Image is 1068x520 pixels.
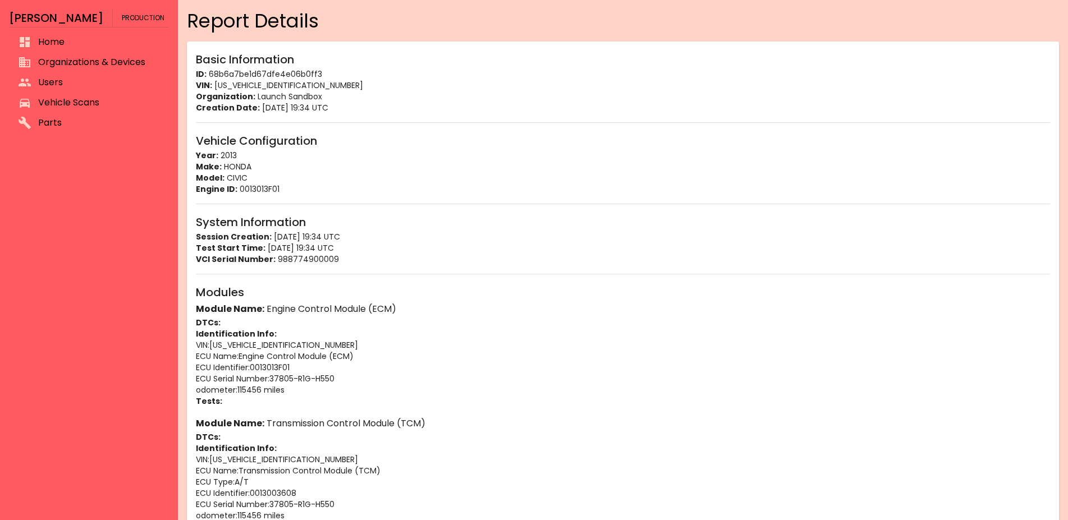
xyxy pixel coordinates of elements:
strong: Model: [196,172,224,183]
strong: Test Start Time: [196,242,265,254]
strong: DTCs: [196,431,221,443]
strong: Tests: [196,395,222,407]
p: 988774900009 [196,254,1050,265]
p: [US_VEHICLE_IDENTIFICATION_NUMBER] [196,80,1050,91]
strong: ID: [196,68,207,80]
p: ECU Serial Number : 37805-R1G-H550 [196,373,1050,384]
p: [DATE] 19:34 UTC [196,231,1050,242]
h6: Transmission Control Module (TCM) [196,416,1050,431]
p: odometer : 115456 miles [196,384,1050,395]
h6: Vehicle Configuration [196,132,1050,150]
p: VIN : [US_VEHICLE_IDENTIFICATION_NUMBER] [196,339,1050,351]
p: [DATE] 19:34 UTC [196,242,1050,254]
h6: [PERSON_NAME] [9,9,103,27]
h6: System Information [196,213,1050,231]
p: ECU Serial Number : 37805-R1G-H550 [196,499,1050,510]
strong: DTCs: [196,317,221,328]
p: CIVIC [196,172,1050,183]
strong: Session Creation: [196,231,272,242]
strong: Identification Info: [196,443,277,454]
strong: Identification Info: [196,328,277,339]
strong: Organization: [196,91,255,102]
h6: Basic Information [196,50,1050,68]
span: Production [122,9,164,27]
p: ECU Identifier : 0013013F01 [196,362,1050,373]
p: ECU Name : Transmission Control Module (TCM) [196,465,1050,476]
p: VIN : [US_VEHICLE_IDENTIFICATION_NUMBER] [196,454,1050,465]
p: [DATE] 19:34 UTC [196,102,1050,113]
p: ECU Identifier : 0013003608 [196,487,1050,499]
span: Organizations & Devices [38,56,160,69]
strong: Creation Date: [196,102,260,113]
p: 0013013F01 [196,183,1050,195]
strong: VCI Serial Number: [196,254,276,265]
h6: Engine Control Module (ECM) [196,301,1050,317]
strong: Make: [196,161,222,172]
strong: Module Name: [196,417,264,430]
strong: Year: [196,150,218,161]
span: Users [38,76,160,89]
p: ECU Name : Engine Control Module (ECM) [196,351,1050,362]
h4: Report Details [187,9,1059,33]
strong: VIN: [196,80,212,91]
p: ECU Type : A/T [196,476,1050,487]
span: Parts [38,116,160,130]
strong: Engine ID: [196,183,237,195]
h6: Modules [196,283,1050,301]
span: Home [38,35,160,49]
strong: Module Name: [196,302,264,315]
p: Launch Sandbox [196,91,1050,102]
p: HONDA [196,161,1050,172]
p: 2013 [196,150,1050,161]
span: Vehicle Scans [38,96,160,109]
p: 68b6a7be1d67dfe4e06b0ff3 [196,68,1050,80]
